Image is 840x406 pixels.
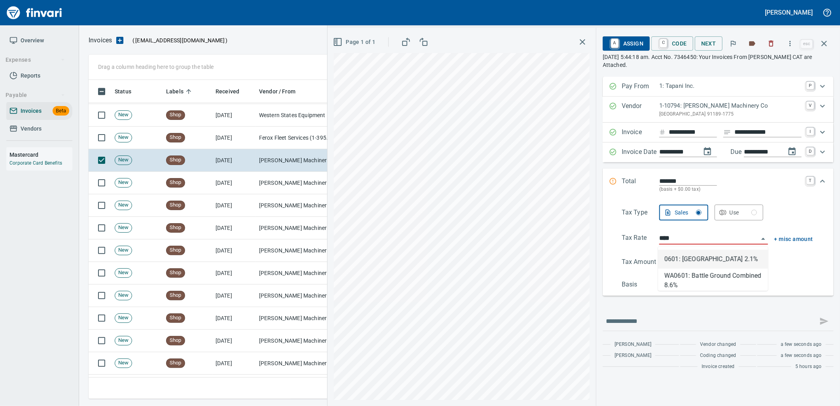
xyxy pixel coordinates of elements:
a: D [806,147,814,155]
div: Expand [603,77,834,97]
td: [PERSON_NAME] Machinery Co (1-10794) [256,194,335,217]
span: New [115,201,132,209]
svg: Invoice description [723,128,731,136]
p: Vendor [622,101,659,118]
span: New [115,224,132,231]
button: + misc amount [774,234,813,244]
span: Shop [166,134,185,141]
a: I [806,127,814,135]
a: InvoicesBeta [6,102,72,120]
div: Sales [675,208,702,218]
span: Shop [166,247,185,254]
td: [DATE] [212,172,256,194]
span: Labels [166,87,194,96]
span: Shop [166,359,185,367]
span: Shop [166,156,185,164]
span: Received [216,87,239,96]
span: This records your message into the invoice and notifies anyone mentioned [815,312,834,331]
p: Invoice Date [622,147,659,157]
button: More [781,35,799,52]
a: V [806,101,814,109]
a: Overview [6,32,72,49]
div: Expand [603,142,834,162]
td: [DATE] [212,104,256,127]
button: [PERSON_NAME] [763,6,815,19]
td: Western States Equipment Co. (1-11113) [256,104,335,127]
a: esc [801,40,813,48]
h5: [PERSON_NAME] [765,8,813,17]
div: Expand [603,169,834,201]
span: a few seconds ago [781,341,822,349]
button: AAssign [603,36,650,51]
button: Upload an Invoice [112,36,128,45]
button: Sales [659,205,708,220]
p: Basis [622,280,659,289]
td: [DATE] [212,352,256,375]
p: Total [622,176,659,194]
p: Invoice [622,127,659,138]
span: Invoice created [702,363,735,371]
td: [PERSON_NAME] Machinery Co (1-10794) [256,262,335,285]
button: Expenses [2,53,68,67]
span: Shop [166,292,185,299]
button: Page 1 of 1 [331,35,378,49]
h6: Mastercard [9,150,72,159]
span: Vendor / From [259,87,306,96]
img: Finvari [5,3,64,22]
span: [EMAIL_ADDRESS][DOMAIN_NAME] [134,36,225,44]
button: Discard [762,35,780,52]
span: New [115,156,132,164]
p: ( ) [128,36,228,44]
p: (basis + $0.00 tax) [659,186,802,194]
span: Received [216,87,250,96]
div: Use [730,208,757,218]
div: Expand [603,123,834,142]
span: Shop [166,337,185,344]
span: Close invoice [799,34,834,53]
a: A [611,39,619,47]
p: 1-10794: [PERSON_NAME] Machinery Co [659,101,802,110]
span: 5 hours ago [795,363,822,371]
span: New [115,359,132,367]
span: New [115,337,132,344]
a: T [806,176,814,184]
td: [DATE] [212,217,256,239]
button: Use [715,205,764,220]
button: change date [698,142,717,161]
span: Overview [21,36,44,46]
span: Coding changed [700,352,736,360]
a: Vendors [6,120,72,138]
span: New [115,111,132,119]
td: [DATE] [212,285,256,307]
p: Drag a column heading here to group the table [98,63,214,71]
span: Reports [21,71,40,81]
span: New [115,179,132,186]
td: [PERSON_NAME] Machinery Co (1-10794) [256,375,335,397]
td: [PERSON_NAME] Machinery Co (1-10794) [256,330,335,352]
span: Shop [166,201,185,209]
td: [PERSON_NAME] Machinery Co (1-10794) [256,239,335,262]
a: Reports [6,67,72,85]
td: [PERSON_NAME] Machinery Co (1-10794) [256,172,335,194]
td: [DATE] [212,375,256,397]
span: Code [658,37,687,50]
button: change due date [783,142,802,161]
p: [GEOGRAPHIC_DATA] 91189-1775 [659,110,802,118]
a: P [806,82,814,89]
span: [PERSON_NAME] [615,352,651,360]
td: [DATE] [212,127,256,149]
li: 0601: [GEOGRAPHIC_DATA] 2.1% [658,250,768,269]
li: WA0601: Battle Ground Combined 8.6% [658,269,768,288]
td: [PERSON_NAME] Machinery Co (1-10794) [256,285,335,307]
nav: breadcrumb [89,36,112,45]
span: Page 1 of 1 [335,37,375,47]
span: Labels [166,87,184,96]
span: New [115,314,132,322]
td: [DATE] [212,149,256,172]
span: Vendor changed [700,341,736,349]
span: Status [115,87,142,96]
span: Shop [166,224,185,231]
p: Pay From [622,82,659,92]
span: Assign [609,37,643,50]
